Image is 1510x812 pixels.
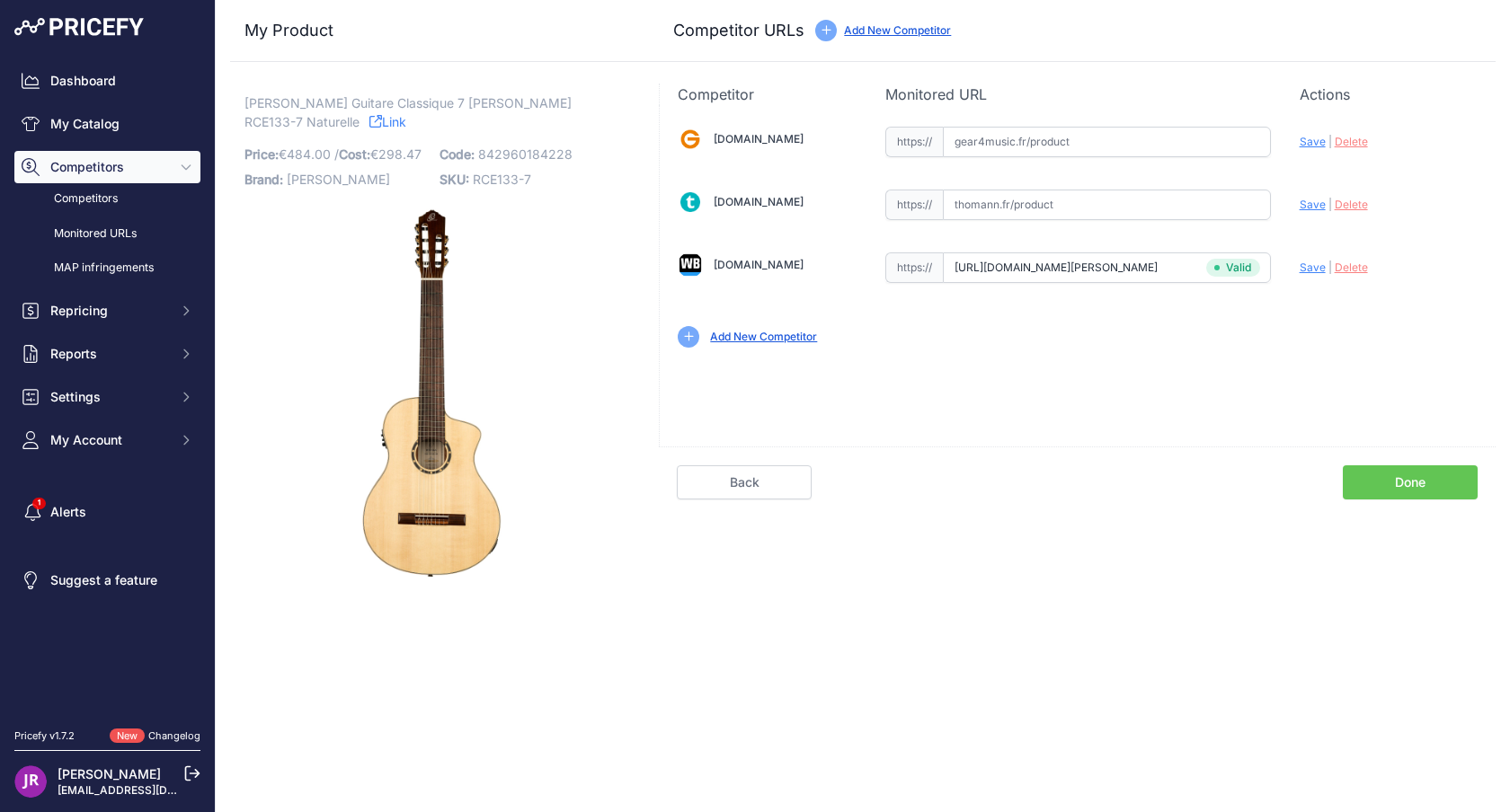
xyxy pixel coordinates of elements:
a: Dashboard [14,65,200,97]
span: [PERSON_NAME] Guitare Classique 7 [PERSON_NAME] RCE133-7 Naturelle [244,92,572,133]
span: New [110,728,145,744]
div: Pricefy v1.7.2 [14,728,75,744]
span: Price: [244,146,279,162]
a: [EMAIL_ADDRESS][DOMAIN_NAME] [58,783,245,797]
span: / € [334,146,422,162]
span: | [1328,260,1332,274]
a: MAP infringements [14,252,200,284]
a: Link [369,110,406,133]
a: Suggest a feature [14,564,200,596]
a: [DOMAIN_NAME] [714,258,804,271]
span: Save [1300,198,1326,211]
span: SKU: [440,172,469,187]
span: Code: [440,146,475,162]
img: Pricefy Logo [14,18,144,36]
a: [PERSON_NAME] [58,766,161,781]
span: https:// [885,190,943,220]
button: My Account [14,424,200,456]
span: Repricing [50,302,168,320]
a: [DOMAIN_NAME] [714,132,804,146]
span: Save [1300,135,1326,148]
span: Delete [1335,198,1368,211]
a: My Catalog [14,108,200,140]
h3: My Product [244,18,623,43]
a: Monitored URLs [14,218,200,250]
button: Competitors [14,151,200,183]
button: Reports [14,338,200,370]
input: woodbrass.com/product [943,252,1271,283]
a: Add New Competitor [844,23,951,37]
button: Repricing [14,295,200,327]
span: RCE133-7 [473,172,531,187]
a: Changelog [148,729,200,742]
span: https:// [885,127,943,157]
input: gear4music.fr/product [943,127,1271,157]
a: Add New Competitor [710,330,817,343]
span: Settings [50,388,168,406]
a: Back [677,465,812,499]
p: Monitored URL [885,84,1271,105]
span: | [1328,135,1332,148]
span: Cost: [339,146,370,162]
span: Save [1300,260,1326,274]
span: Competitors [50,158,168,176]
a: Competitors [14,183,200,215]
p: Actions [1300,84,1478,105]
span: 842960184228 [478,146,573,162]
input: thomann.fr/product [943,190,1271,220]
a: Alerts [14,496,200,528]
span: Delete [1335,260,1368,274]
span: 298.47 [378,146,422,162]
span: | [1328,198,1332,211]
a: Done [1343,465,1478,499]
button: Settings [14,381,200,413]
h3: Competitor URLs [673,18,804,43]
a: [DOMAIN_NAME] [714,195,804,208]
span: Delete [1335,135,1368,148]
p: Competitor [678,84,856,105]
p: € [244,142,429,167]
span: https:// [885,252,943,283]
nav: Sidebar [14,65,200,707]
span: Brand: [244,172,283,187]
span: [PERSON_NAME] [287,172,390,187]
span: 484.00 [287,146,331,162]
span: Reports [50,345,168,363]
span: My Account [50,431,168,449]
